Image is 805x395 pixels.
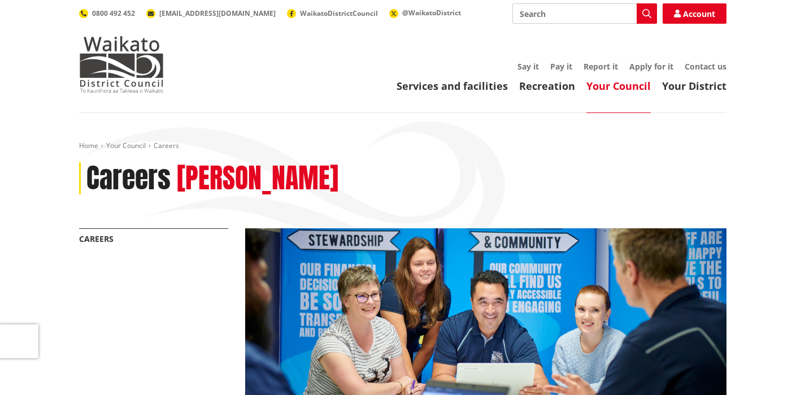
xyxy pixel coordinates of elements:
[300,8,378,18] span: WaikatoDistrictCouncil
[177,162,338,195] h2: [PERSON_NAME]
[517,61,539,72] a: Say it
[753,348,794,388] iframe: Messenger Launcher
[662,79,726,93] a: Your District
[79,8,135,18] a: 0800 492 452
[86,162,171,195] h1: Careers
[397,79,508,93] a: Services and facilities
[663,3,726,24] a: Account
[106,141,146,150] a: Your Council
[92,8,135,18] span: 0800 492 452
[79,233,114,244] a: Careers
[550,61,572,72] a: Pay it
[287,8,378,18] a: WaikatoDistrictCouncil
[159,8,276,18] span: [EMAIL_ADDRESS][DOMAIN_NAME]
[79,141,98,150] a: Home
[146,8,276,18] a: [EMAIL_ADDRESS][DOMAIN_NAME]
[586,79,651,93] a: Your Council
[512,3,657,24] input: Search input
[519,79,575,93] a: Recreation
[389,8,461,18] a: @WaikatoDistrict
[685,61,726,72] a: Contact us
[79,141,726,151] nav: breadcrumb
[154,141,179,150] span: Careers
[584,61,618,72] a: Report it
[629,61,673,72] a: Apply for it
[402,8,461,18] span: @WaikatoDistrict
[79,36,164,93] img: Waikato District Council - Te Kaunihera aa Takiwaa o Waikato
